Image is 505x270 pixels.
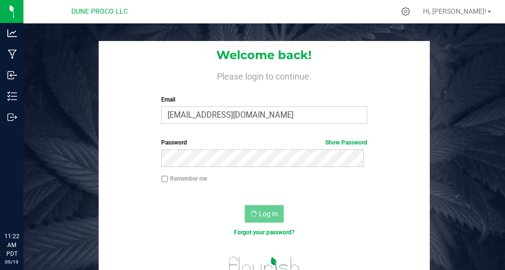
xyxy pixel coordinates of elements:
[4,258,19,266] p: 09/19
[7,91,17,101] inline-svg: Inventory
[161,95,367,104] label: Email
[161,139,187,146] span: Password
[161,174,207,183] label: Remember me
[4,232,19,258] p: 11:22 AM PDT
[234,229,295,236] a: Forgot your password?
[7,49,17,59] inline-svg: Manufacturing
[7,70,17,80] inline-svg: Inbound
[325,139,367,146] a: Show Password
[7,28,17,38] inline-svg: Analytics
[423,7,486,15] span: Hi, [PERSON_NAME]!
[7,112,17,122] inline-svg: Outbound
[71,7,128,16] span: DUNE PROCO LLC
[259,210,278,218] span: Log In
[245,205,284,223] button: Log In
[161,176,168,183] input: Remember me
[99,49,429,62] h1: Welcome back!
[400,7,412,16] div: Manage settings
[99,70,429,82] h4: Please login to continue.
